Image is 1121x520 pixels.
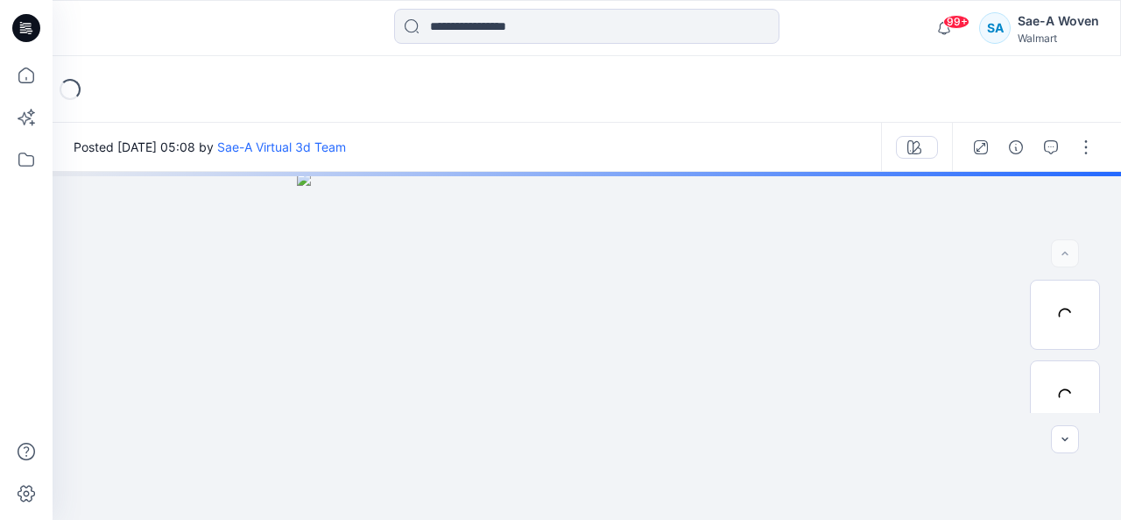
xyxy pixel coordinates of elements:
[1002,133,1030,161] button: Details
[943,15,969,29] span: 99+
[1018,32,1099,45] div: Walmart
[1018,11,1099,32] div: Sae-A Woven
[979,12,1011,44] div: SA
[74,138,346,156] span: Posted [DATE] 05:08 by
[217,139,346,154] a: Sae-A Virtual 3d Team
[297,172,877,520] img: eyJhbGciOiJIUzI1NiIsImtpZCI6IjAiLCJzbHQiOiJzZXMiLCJ0eXAiOiJKV1QifQ.eyJkYXRhIjp7InR5cGUiOiJzdG9yYW...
